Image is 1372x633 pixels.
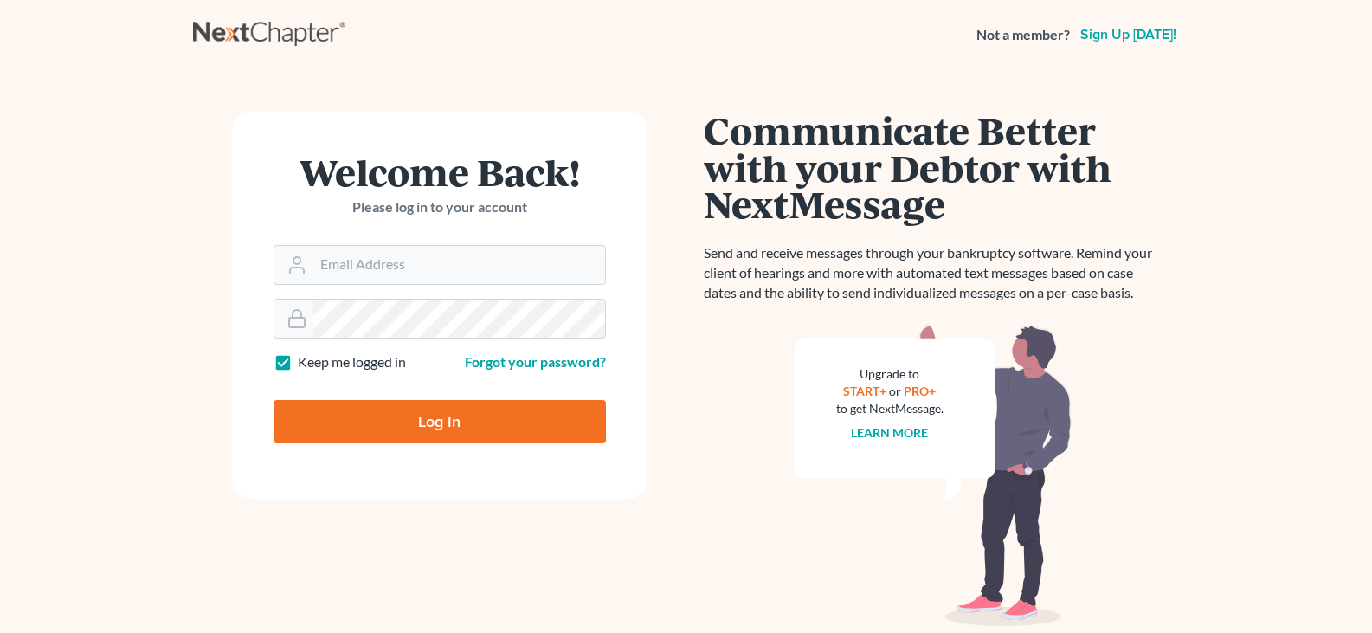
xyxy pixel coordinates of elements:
[889,384,901,398] span: or
[904,384,936,398] a: PRO+
[976,25,1070,45] strong: Not a member?
[274,400,606,443] input: Log In
[274,153,606,191] h1: Welcome Back!
[465,353,606,370] a: Forgot your password?
[851,425,928,440] a: Learn more
[298,352,406,372] label: Keep me logged in
[1077,28,1180,42] a: Sign up [DATE]!
[313,246,605,284] input: Email Address
[836,365,944,383] div: Upgrade to
[836,400,944,417] div: to get NextMessage.
[704,112,1163,223] h1: Communicate Better with your Debtor with NextMessage
[704,243,1163,303] p: Send and receive messages through your bankruptcy software. Remind your client of hearings and mo...
[843,384,886,398] a: START+
[795,324,1072,627] img: nextmessage_bg-59042aed3d76b12b5cd301f8e5b87938c9018125f34e5fa2b7a6b67550977c72.svg
[274,197,606,217] p: Please log in to your account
